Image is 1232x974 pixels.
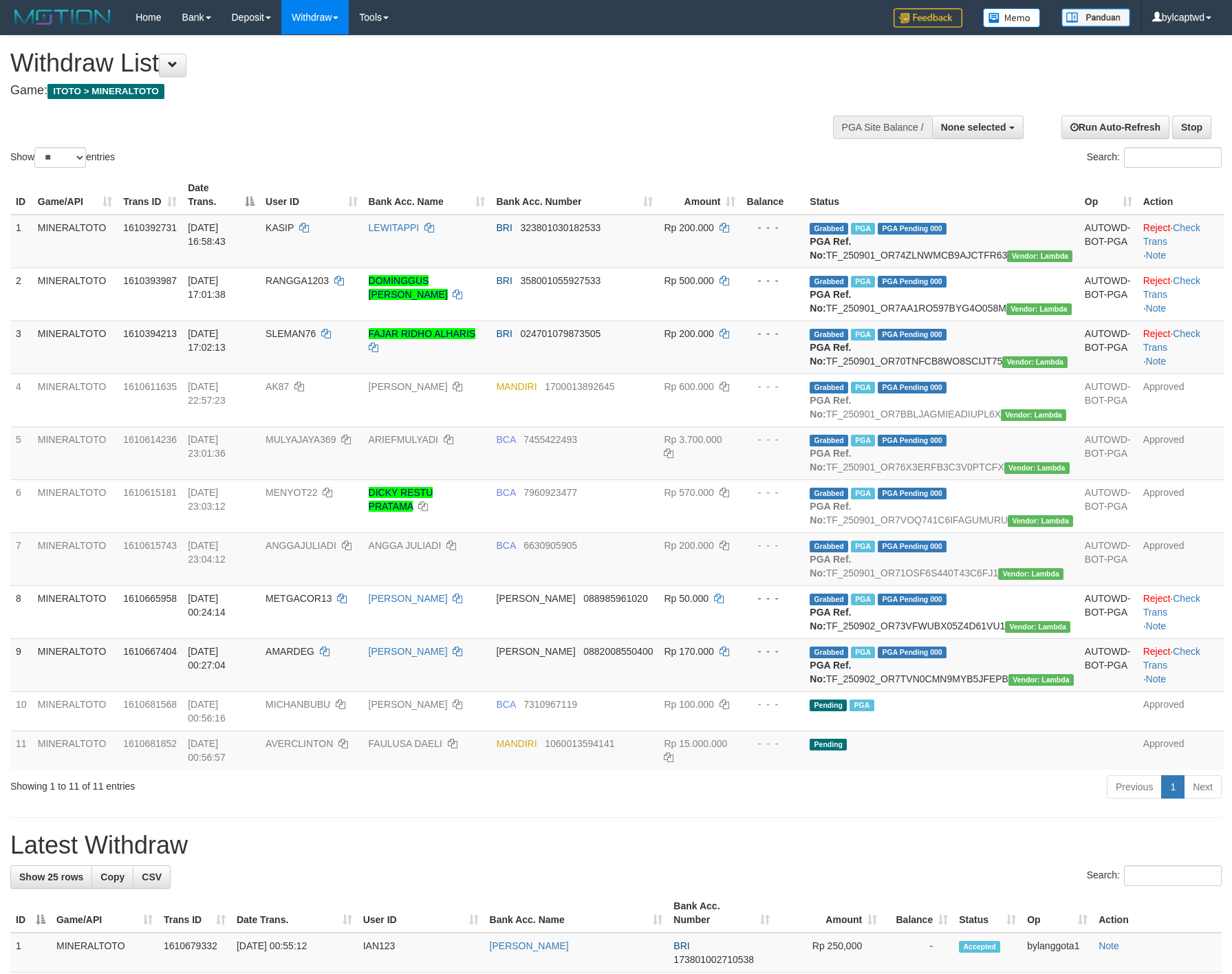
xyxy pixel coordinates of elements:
td: · · [1138,215,1224,268]
span: Pending [810,739,847,750]
td: 9 [10,638,32,691]
a: Reject [1143,328,1171,339]
a: Reject [1143,222,1171,233]
td: 6 [10,479,32,532]
span: [DATE] 16:58:43 [188,222,226,247]
span: 1610611635 [123,381,177,392]
span: Vendor URL: https://order7.1velocity.biz [998,568,1063,580]
th: ID [10,175,32,215]
span: AVERCLINTON [266,738,333,749]
td: - [883,933,953,973]
td: MINERALTOTO [32,268,118,321]
a: [PERSON_NAME] [369,646,448,657]
span: Grabbed [810,329,848,340]
td: 8 [10,585,32,638]
a: Note [1146,250,1167,261]
div: - - - [746,380,799,393]
span: [PERSON_NAME] [496,593,575,604]
img: Feedback.jpg [894,8,962,28]
td: 5 [10,426,32,479]
td: 1 [10,215,32,268]
span: BCA [496,434,515,445]
td: MINERALTOTO [32,479,118,532]
a: Note [1146,303,1167,314]
td: AUTOWD-BOT-PGA [1079,268,1138,321]
td: TF_250902_OR7TVN0CMN9MYB5JFEPB [804,638,1079,691]
td: TF_250901_OR70TNFCB8WO8SCIJT75 [804,321,1079,374]
a: FAULUSA DAELI [369,738,442,749]
button: None selected [932,116,1024,139]
td: MINERALTOTO [32,532,118,585]
span: Marked by bylanggota2 [851,276,875,288]
div: - - - [746,592,799,605]
td: Approved [1138,532,1224,585]
select: Showentries [34,147,86,168]
b: PGA Ref. No: [810,501,851,526]
span: [PERSON_NAME] [496,646,575,657]
span: Vendor URL: https://order7.1velocity.biz [1005,621,1070,633]
span: ANGGAJULIADI [266,540,336,551]
span: Copy 0882008550400 to clipboard [583,646,653,657]
span: PGA Pending [878,382,947,393]
span: [DATE] 00:56:57 [188,738,226,763]
a: Copy [91,865,133,889]
th: Bank Acc. Name: activate to sort column ascending [363,175,491,215]
th: Op: activate to sort column ascending [1079,175,1138,215]
a: LEWITAPPI [369,222,420,233]
td: AUTOWD-BOT-PGA [1079,479,1138,532]
b: PGA Ref. No: [810,342,851,367]
span: Rp 3.700.000 [664,434,722,445]
span: 1610392731 [123,222,177,233]
span: Copy 6630905905 to clipboard [523,540,577,551]
span: Marked by bylanggota1 [850,700,874,711]
td: 2 [10,268,32,321]
span: None selected [941,122,1006,133]
span: 1610681852 [123,738,177,749]
td: Approved [1138,479,1224,532]
a: ARIEFMULYADI [369,434,438,445]
span: Copy 7960923477 to clipboard [523,487,577,498]
a: [PERSON_NAME] [369,381,448,392]
span: Vendor URL: https://order7.1velocity.biz [1006,303,1072,315]
span: 1610665958 [123,593,177,604]
span: Marked by bylanggota1 [851,594,875,605]
span: Copy 088985961020 to clipboard [583,593,647,604]
span: Grabbed [810,541,848,552]
span: [DATE] 00:27:04 [188,646,226,671]
span: Grabbed [810,647,848,658]
b: PGA Ref. No: [810,448,851,473]
span: 1610394213 [123,328,177,339]
th: Action [1138,175,1224,215]
span: Copy 1060013594141 to clipboard [545,738,614,749]
span: [DATE] 17:01:38 [188,275,226,300]
td: [DATE] 00:55:12 [231,933,358,973]
span: Copy 173801002710538 to clipboard [673,954,754,965]
span: Copy [100,872,125,883]
span: Rp 170.000 [664,646,713,657]
th: Amount: activate to sort column ascending [658,175,741,215]
th: User ID: activate to sort column ascending [260,175,363,215]
th: Trans ID: activate to sort column ascending [158,894,231,933]
td: AUTOWD-BOT-PGA [1079,585,1138,638]
span: BRI [496,328,512,339]
span: PGA Pending [878,276,947,288]
span: Vendor URL: https://order7.1velocity.biz [1007,250,1072,262]
span: PGA Pending [878,329,947,340]
div: - - - [746,737,799,750]
span: Rp 200.000 [664,222,713,233]
b: PGA Ref. No: [810,236,851,261]
span: Marked by bylanggota2 [851,329,875,340]
span: [DATE] 23:04:12 [188,540,226,565]
span: Marked by bylanggota2 [851,223,875,235]
a: Check Trans [1143,222,1200,247]
span: Copy 7310967119 to clipboard [523,699,577,710]
span: AMARDEG [266,646,314,657]
td: MINERALTOTO [51,933,158,973]
td: · · [1138,585,1224,638]
span: Grabbed [810,382,848,393]
b: PGA Ref. No: [810,289,851,314]
div: - - - [746,327,799,340]
span: Vendor URL: https://order7.1velocity.biz [1001,409,1066,421]
a: Reject [1143,275,1171,286]
div: PGA Site Balance / [833,116,932,139]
